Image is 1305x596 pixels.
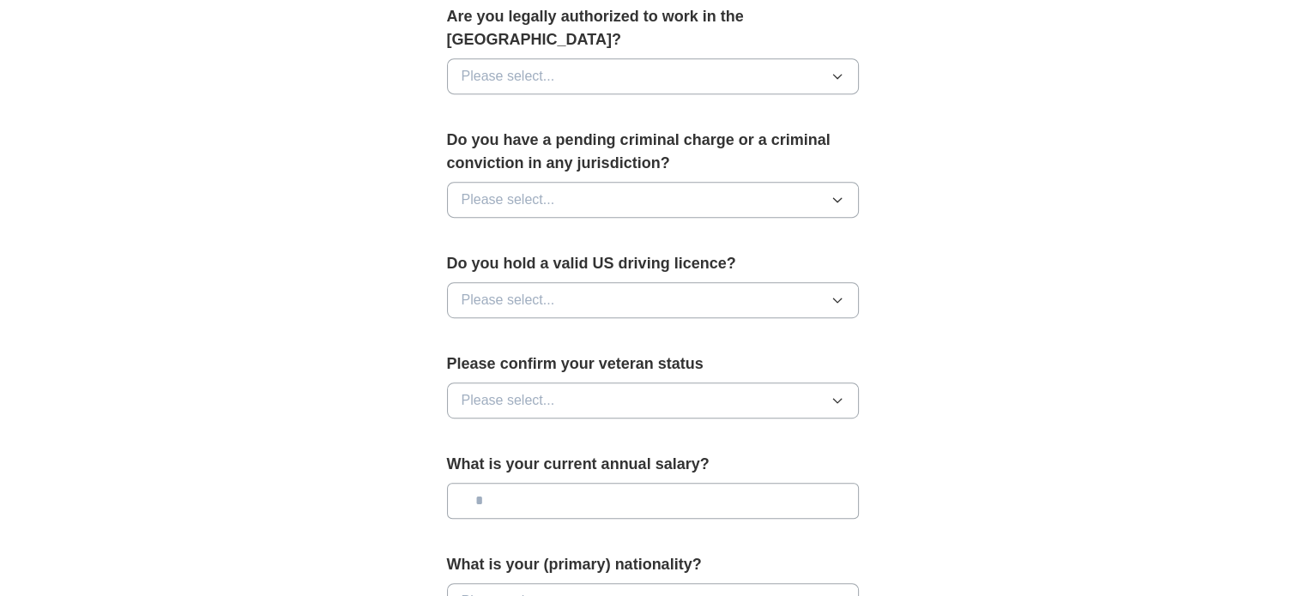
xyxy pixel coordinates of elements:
button: Please select... [447,58,859,94]
span: Please select... [462,190,555,210]
label: Are you legally authorized to work in the [GEOGRAPHIC_DATA]? [447,5,859,51]
button: Please select... [447,382,859,418]
span: Please select... [462,290,555,310]
button: Please select... [447,182,859,218]
span: Please select... [462,390,555,411]
label: What is your (primary) nationality? [447,553,859,576]
span: Please select... [462,66,555,87]
button: Please select... [447,282,859,318]
label: Please confirm your veteran status [447,352,859,376]
label: What is your current annual salary? [447,453,859,476]
label: Do you hold a valid US driving licence? [447,252,859,275]
label: Do you have a pending criminal charge or a criminal conviction in any jurisdiction? [447,129,859,175]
